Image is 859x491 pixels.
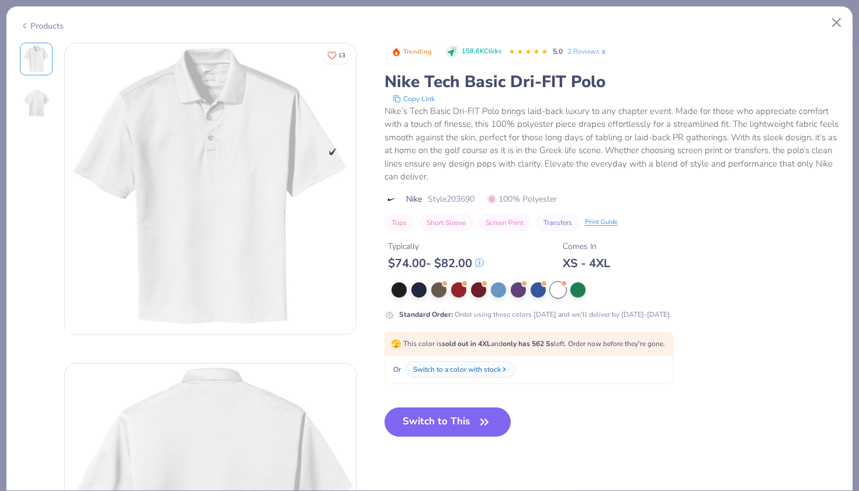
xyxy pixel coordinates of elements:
[388,256,484,271] div: $ 74.00 - $ 82.00
[392,47,401,57] img: Trending sort
[20,20,64,32] div: Products
[385,105,840,184] div: Nike’s Tech Basic Dri-FIT Polo brings laid-back luxury to any chapter event. Made for those who a...
[399,310,453,319] strong: Standard Order :
[386,44,438,60] button: Badge Button
[65,43,356,334] img: Front
[420,215,473,231] button: Short Sleeve
[391,338,401,350] span: 🫣
[563,240,610,253] div: Comes In
[385,71,840,93] div: Nike Tech Basic Dri-FIT Polo
[563,256,610,271] div: XS - 4XL
[338,53,345,58] span: 13
[567,46,608,57] a: 2 Reviews
[503,339,554,348] strong: only has 562 Ss
[553,47,563,56] span: 5.0
[536,215,579,231] button: Transfers
[388,240,484,253] div: Typically
[428,193,474,205] span: Style 203690
[22,45,50,73] img: Front
[479,215,531,231] button: Screen Print
[413,364,501,375] div: Switch to a color with stock
[487,193,557,205] span: 100% Polyester
[385,407,511,437] button: Switch to This
[508,43,548,61] div: 5.0 Stars
[406,361,515,378] button: Switch to a color with stock
[385,215,414,231] button: Tops
[462,47,501,57] span: 158.6K Clicks
[391,339,665,348] span: This color is and left. Order now before they're gone.
[22,89,50,117] img: Back
[391,364,401,375] span: Or
[385,195,400,204] img: brand logo
[585,217,618,227] div: Print Guide
[389,93,438,105] button: copy to clipboard
[826,12,848,34] button: Close
[403,49,432,55] span: Trending
[399,309,671,320] div: Order using these colors [DATE] and we'll deliver by [DATE]-[DATE].
[322,47,351,64] button: Like
[406,193,422,205] span: Nike
[442,339,491,348] strong: sold out in 4XL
